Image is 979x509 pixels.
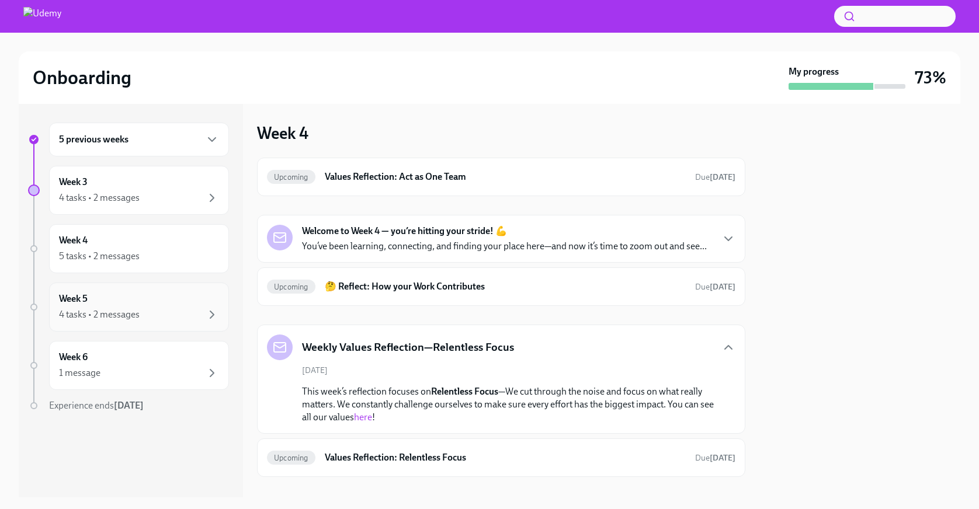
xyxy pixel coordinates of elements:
strong: [DATE] [710,172,735,182]
div: 4 tasks • 2 messages [59,308,140,321]
img: Udemy [23,7,61,26]
h6: Values Reflection: Relentless Focus [325,451,686,464]
h6: 5 previous weeks [59,133,129,146]
h6: Week 5 [59,292,88,305]
h3: 73% [915,67,946,88]
h6: 🤔 Reflect: How your Work Contributes [325,280,686,293]
strong: Welcome to Week 4 — you’re hitting your stride! 💪 [302,225,507,238]
span: September 8th, 2025 10:00 [695,452,735,463]
h3: Week 4 [257,123,308,144]
strong: [DATE] [710,282,735,292]
h6: Week 6 [59,351,88,364]
a: UpcomingValues Reflection: Act as One TeamDue[DATE] [267,168,735,186]
h6: Week 4 [59,234,88,247]
h6: Values Reflection: Act as One Team [325,170,686,183]
span: Due [695,172,735,182]
h5: Weekly Values Reflection—Relentless Focus [302,340,514,355]
div: 5 previous weeks [49,123,229,156]
a: Week 61 message [28,341,229,390]
span: September 6th, 2025 10:00 [695,281,735,292]
span: September 2nd, 2025 10:00 [695,172,735,183]
strong: My progress [789,65,839,78]
p: You’ve been learning, connecting, and finding your place here—and now it’s time to zoom out and s... [302,240,707,253]
h2: Onboarding [33,66,131,89]
span: Upcoming [267,283,315,291]
span: Upcoming [267,173,315,182]
a: Week 45 tasks • 2 messages [28,224,229,273]
a: Week 34 tasks • 2 messages [28,166,229,215]
h6: Week 3 [59,176,88,189]
span: [DATE] [302,365,328,376]
a: UpcomingValues Reflection: Relentless FocusDue[DATE] [267,448,735,467]
a: Upcoming🤔 Reflect: How your Work ContributesDue[DATE] [267,277,735,296]
div: 1 message [59,367,100,379]
strong: [DATE] [710,453,735,463]
span: Upcoming [267,454,315,462]
a: Week 54 tasks • 2 messages [28,283,229,332]
strong: [DATE] [114,400,144,411]
span: Experience ends [49,400,144,411]
div: 5 tasks • 2 messages [59,250,140,263]
div: 4 tasks • 2 messages [59,191,140,204]
span: Due [695,453,735,463]
a: here [354,412,372,423]
strong: Relentless Focus [431,386,498,397]
span: Due [695,282,735,292]
p: This week’s reflection focuses on —We cut through the noise and focus on what really matters. We ... [302,385,717,424]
